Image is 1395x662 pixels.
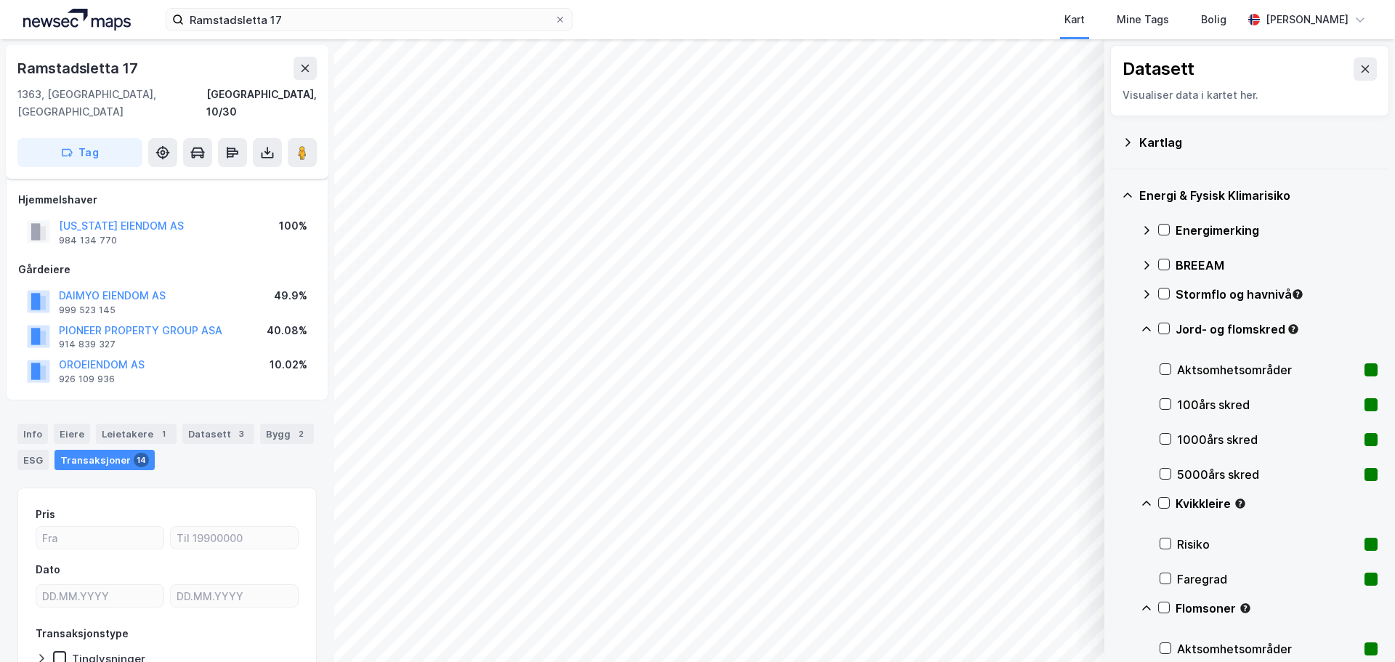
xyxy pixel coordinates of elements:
div: Faregrad [1177,570,1359,588]
div: Aktsomhetsområder [1177,361,1359,379]
div: 999 523 145 [59,304,116,316]
div: Kontrollprogram for chat [1322,592,1395,662]
div: 100% [279,217,307,235]
div: Bygg [260,424,314,444]
div: Leietakere [96,424,177,444]
button: Tag [17,138,142,167]
div: Aktsomhetsområder [1177,640,1359,658]
div: 2 [294,427,308,441]
div: Transaksjoner [54,450,155,470]
div: 100års skred [1177,396,1359,413]
div: Ramstadsletta 17 [17,57,141,80]
div: Tooltip anchor [1234,497,1247,510]
input: DD.MM.YYYY [171,585,298,607]
div: 40.08% [267,322,307,339]
div: Bolig [1201,11,1226,28]
div: 914 839 327 [59,339,116,350]
div: Tooltip anchor [1239,602,1252,615]
div: Stormflo og havnivå [1176,286,1378,303]
div: Jord- og flomskred [1176,320,1378,338]
div: Kart [1064,11,1085,28]
div: 3 [234,427,248,441]
div: Tooltip anchor [1291,288,1304,301]
div: Mine Tags [1117,11,1169,28]
div: Risiko [1177,536,1359,553]
img: logo.a4113a55bc3d86da70a041830d287a7e.svg [23,9,131,31]
div: Transaksjonstype [36,625,129,642]
div: 10.02% [270,356,307,374]
div: Flomsoner [1176,600,1378,617]
div: 5000års skred [1177,466,1359,483]
div: Tooltip anchor [1287,323,1300,336]
iframe: Chat Widget [1322,592,1395,662]
div: Pris [36,506,55,523]
div: 984 134 770 [59,235,117,246]
div: Datasett [182,424,254,444]
div: Kartlag [1139,134,1378,151]
div: Kvikkleire [1176,495,1378,512]
div: 49.9% [274,287,307,304]
div: 926 109 936 [59,374,115,385]
input: Fra [36,527,163,549]
div: Hjemmelshaver [18,191,316,209]
div: Gårdeiere [18,261,316,278]
input: DD.MM.YYYY [36,585,163,607]
div: Eiere [54,424,90,444]
div: Energimerking [1176,222,1378,239]
div: ESG [17,450,49,470]
div: Info [17,424,48,444]
div: Energi & Fysisk Klimarisiko [1139,187,1378,204]
div: Datasett [1123,57,1194,81]
div: 14 [134,453,149,467]
div: BREEAM [1176,257,1378,274]
div: Dato [36,561,60,578]
input: Til 19900000 [171,527,298,549]
div: [PERSON_NAME] [1266,11,1348,28]
div: 1 [156,427,171,441]
div: Visualiser data i kartet her. [1123,86,1377,104]
div: 1363, [GEOGRAPHIC_DATA], [GEOGRAPHIC_DATA] [17,86,206,121]
div: 1000års skred [1177,431,1359,448]
div: [GEOGRAPHIC_DATA], 10/30 [206,86,317,121]
input: Søk på adresse, matrikkel, gårdeiere, leietakere eller personer [184,9,554,31]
